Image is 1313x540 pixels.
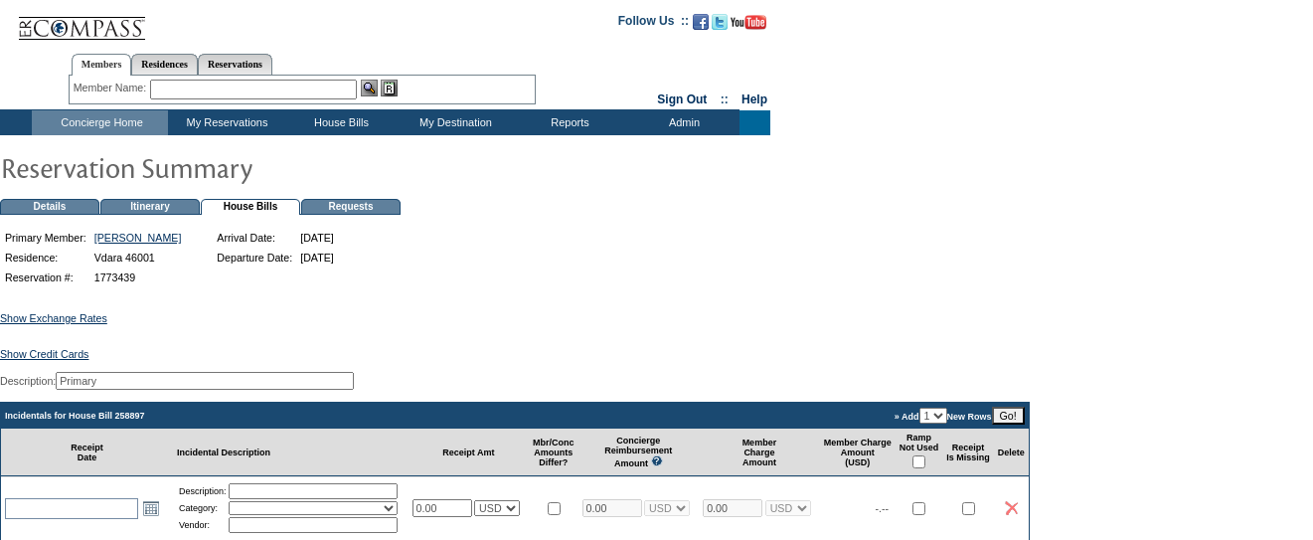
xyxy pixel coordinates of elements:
[91,269,185,286] td: 1773439
[74,80,150,96] div: Member Name:
[712,14,728,30] img: Follow us on Twitter
[625,110,739,135] td: Admin
[91,249,185,267] td: Vdara 46001
[578,403,1029,429] td: » Add New Rows
[2,269,89,286] td: Reservation #:
[699,429,820,476] td: Member Charge Amount
[282,110,397,135] td: House Bills
[942,429,994,476] td: Receipt Is Missing
[297,229,337,247] td: [DATE]
[657,92,707,106] a: Sign Out
[820,429,896,476] td: Member Charge Amount (USD)
[72,54,132,76] a: Members
[2,249,89,267] td: Residence:
[100,199,200,215] td: Itinerary
[693,14,709,30] img: Become our fan on Facebook
[397,110,511,135] td: My Destination
[578,429,700,476] td: Concierge Reimbursement Amount
[179,517,227,533] td: Vendor:
[693,20,709,32] a: Become our fan on Facebook
[511,110,625,135] td: Reports
[140,497,162,519] a: Open the calendar popup.
[896,429,943,476] td: Ramp Not Used
[1,403,578,429] td: Incidentals for House Bill 258897
[741,92,767,106] a: Help
[409,429,530,476] td: Receipt Amt
[32,110,168,135] td: Concierge Home
[992,407,1025,425] input: Go!
[214,249,295,267] td: Departure Date:
[731,20,766,32] a: Subscribe to our YouTube Channel
[618,12,689,36] td: Follow Us ::
[301,199,401,215] td: Requests
[201,199,300,215] td: House Bills
[2,229,89,247] td: Primary Member:
[214,229,295,247] td: Arrival Date:
[179,501,227,515] td: Category:
[179,483,227,499] td: Description:
[173,429,409,476] td: Incidental Description
[994,429,1029,476] td: Delete
[297,249,337,267] td: [DATE]
[94,232,182,244] a: [PERSON_NAME]
[381,80,398,96] img: Reservations
[876,502,890,514] span: -.--
[1005,501,1018,515] img: icon_delete2.gif
[131,54,198,75] a: Residences
[168,110,282,135] td: My Reservations
[731,15,766,30] img: Subscribe to our YouTube Channel
[198,54,272,75] a: Reservations
[361,80,378,96] img: View
[1,429,173,476] td: Receipt Date
[651,455,663,466] img: questionMark_lightBlue.gif
[712,20,728,32] a: Follow us on Twitter
[721,92,729,106] span: ::
[529,429,578,476] td: Mbr/Conc Amounts Differ?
